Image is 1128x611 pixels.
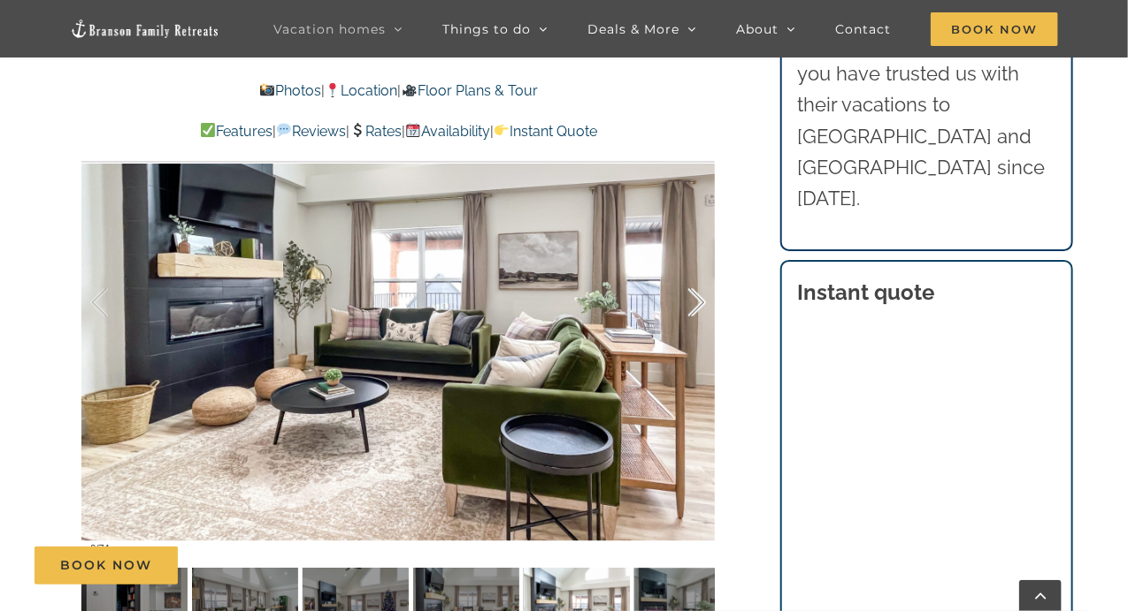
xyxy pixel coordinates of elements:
[276,123,346,140] a: Reviews
[81,80,715,103] p: | |
[81,120,715,143] p: | | | |
[326,83,340,97] img: 📍
[35,546,178,584] a: Book Now
[495,123,509,137] img: 👉
[587,23,679,35] span: Deals & More
[259,82,321,99] a: Photos
[797,27,1055,214] p: Thousands of families like you have trusted us with their vacations to [GEOGRAPHIC_DATA] and [GEO...
[406,123,420,137] img: 📆
[201,123,215,137] img: ✅
[797,279,934,305] strong: Instant quote
[835,23,891,35] span: Contact
[349,123,402,140] a: Rates
[442,23,531,35] span: Things to do
[60,558,152,573] span: Book Now
[277,123,291,137] img: 💬
[70,19,220,39] img: Branson Family Retreats Logo
[325,82,397,99] a: Location
[350,123,364,137] img: 💲
[402,82,538,99] a: Floor Plans & Tour
[403,83,417,97] img: 🎥
[273,23,386,35] span: Vacation homes
[260,83,274,97] img: 📸
[405,123,490,140] a: Availability
[736,23,779,35] span: About
[931,12,1058,46] span: Book Now
[199,123,272,140] a: Features
[494,123,597,140] a: Instant Quote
